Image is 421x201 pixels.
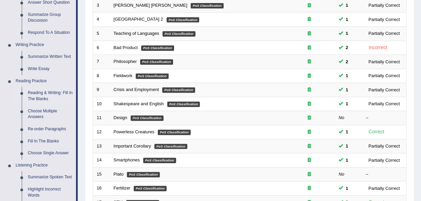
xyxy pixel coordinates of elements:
em: PoS Classification [167,17,199,23]
em: PoS Classification [134,186,167,191]
span: You can still take this question [343,2,351,9]
div: Partially Correct [366,100,402,107]
div: Partially Correct [366,16,402,23]
a: Bad Product [114,45,138,50]
td: 4 [93,13,110,27]
a: Powerless Creatures [114,129,155,134]
div: Exam occurring question [288,115,331,121]
td: 15 [93,167,110,181]
div: Exam occurring question [288,171,331,178]
div: Partially Correct [366,185,402,192]
a: Summarize Group Discussion [25,9,76,27]
a: Respond To A Situation [25,27,76,39]
span: You can still take this question [343,185,351,192]
em: PoS Classification [191,3,224,8]
a: [GEOGRAPHIC_DATA] 2 [114,17,163,22]
div: Partially Correct [366,142,402,150]
em: PoS Classification [158,130,191,135]
td: 10 [93,97,110,111]
div: Exam occurring question [288,157,331,163]
span: You can still take this question [343,72,351,79]
div: Exam occurring question [288,45,331,51]
a: Listening Practice [13,159,76,172]
td: 7 [93,55,110,69]
a: [PERSON_NAME] [PERSON_NAME] [114,3,187,8]
em: No [339,172,344,177]
div: Partially Correct [366,72,402,79]
div: Partially Correct [366,30,402,37]
div: Exam occurring question [288,2,331,9]
div: Exam occurring question [288,87,331,93]
span: You can still take this question [343,58,351,65]
div: Incorrect [366,44,390,51]
div: Partially Correct [366,58,402,65]
em: PoS Classification [140,59,173,65]
a: Important Corollary [114,143,151,149]
a: Re-order Paragraphs [25,123,76,135]
em: PoS Classification [154,144,187,149]
span: You can still take this question [343,128,351,135]
a: Smartphones [114,157,140,162]
td: 6 [93,41,110,55]
td: 13 [93,139,110,153]
a: Teaching of Languages [114,31,159,36]
a: Fill In The Blanks [25,135,76,148]
div: Partially Correct [366,86,402,93]
a: Writing Practice [13,39,76,51]
div: Exam occurring question [288,73,331,79]
div: Exam occurring question [288,185,331,192]
a: Philosopher [114,59,137,64]
td: 5 [93,27,110,41]
span: You can still take this question [343,16,351,23]
a: Reading Practice [13,75,76,87]
a: Shakespeare and English [114,101,164,106]
div: Exam occurring question [288,30,331,37]
em: PoS Classification [141,45,174,51]
em: PoS Classification [131,115,164,121]
a: Reading & Writing: Fill In The Blanks [25,87,76,105]
a: Crisis and Employment [114,87,159,92]
a: Choose Multiple Answers [25,105,76,123]
a: Summarize Written Text [25,51,76,63]
span: You can still take this question [343,86,351,93]
em: PoS Classification [143,158,176,163]
div: – [366,115,402,121]
div: Exam occurring question [288,101,331,107]
em: PoS Classification [162,31,195,37]
a: Plato [114,172,124,177]
div: Exam occurring question [288,16,331,23]
div: Partially Correct [366,157,402,164]
td: 9 [93,83,110,97]
span: You can still take this question [343,30,351,37]
div: Partially Correct [366,2,402,9]
td: 12 [93,125,110,139]
em: No [339,115,344,120]
td: 8 [93,69,110,83]
span: You can still take this question [343,157,351,164]
em: PoS Classification [127,172,160,177]
div: Exam occurring question [288,129,331,135]
a: Fertilizer [114,185,131,191]
span: You can still take this question [343,44,351,51]
a: Summarize Spoken Text [25,171,76,183]
em: PoS Classification [162,87,195,93]
div: Exam occurring question [288,59,331,65]
div: – [366,171,402,178]
td: 14 [93,153,110,167]
span: You can still take this question [343,100,351,107]
em: PoS Classification [167,102,200,107]
a: Write Essay [25,63,76,75]
a: Fieldwork [114,73,133,78]
a: Choose Single Answer [25,147,76,159]
em: PoS Classification [136,73,169,79]
a: Design [114,115,127,120]
td: 11 [93,111,110,125]
div: Exam occurring question [288,143,331,150]
td: 16 [93,181,110,196]
div: Correct [366,128,387,136]
span: You can still take this question [343,142,351,150]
